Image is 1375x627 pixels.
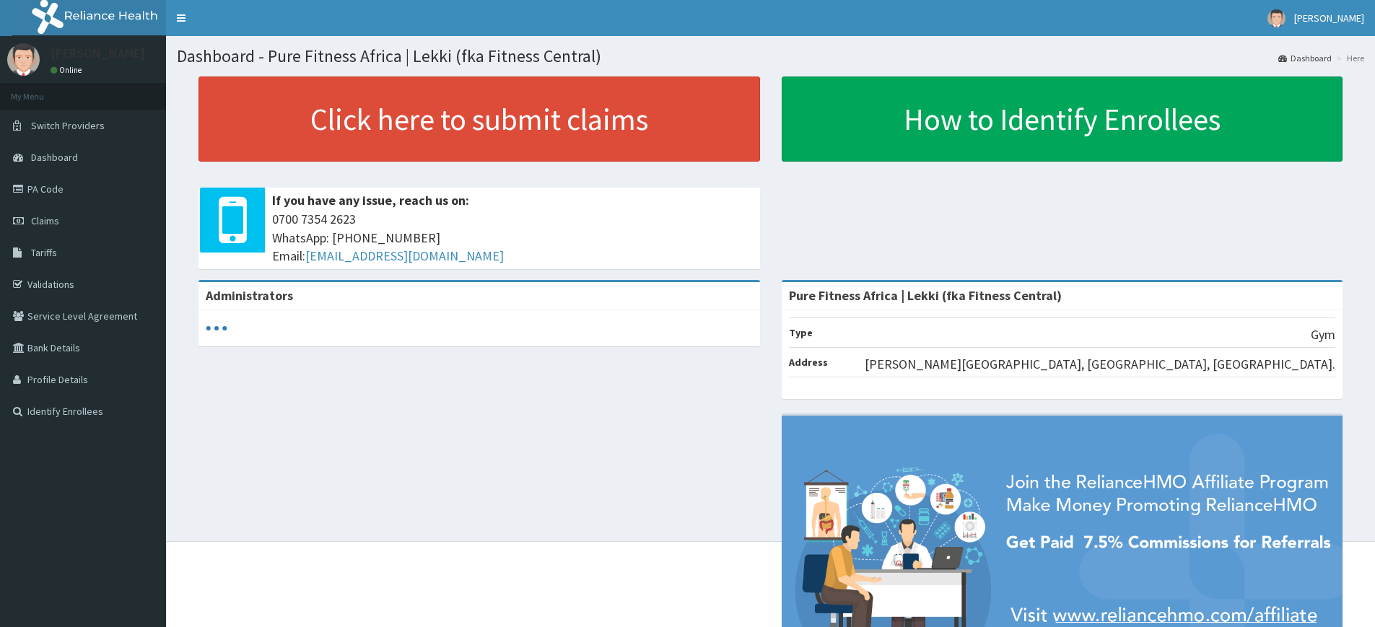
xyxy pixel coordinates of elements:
h1: Dashboard - Pure Fitness Africa | Lekki (fka Fitness Central) [177,47,1364,66]
b: Type [789,326,813,339]
span: Claims [31,214,59,227]
a: [EMAIL_ADDRESS][DOMAIN_NAME] [305,247,504,264]
b: Administrators [206,287,293,304]
li: Here [1333,52,1364,64]
p: Gym [1311,325,1335,344]
strong: Pure Fitness Africa | Lekki (fka Fitness Central) [789,287,1062,304]
p: [PERSON_NAME] [51,47,145,60]
img: User Image [7,43,40,76]
span: Switch Providers [31,119,105,132]
span: Dashboard [31,151,78,164]
b: If you have any issue, reach us on: [272,192,469,209]
a: Online [51,65,85,75]
img: User Image [1267,9,1285,27]
p: [PERSON_NAME][GEOGRAPHIC_DATA], [GEOGRAPHIC_DATA], [GEOGRAPHIC_DATA]. [865,355,1335,374]
span: Tariffs [31,246,57,259]
a: Dashboard [1278,52,1332,64]
a: How to Identify Enrollees [782,76,1343,162]
svg: audio-loading [206,317,227,339]
a: Click here to submit claims [198,76,760,162]
b: Address [789,356,828,369]
span: 0700 7354 2623 WhatsApp: [PHONE_NUMBER] Email: [272,210,753,266]
span: [PERSON_NAME] [1294,12,1364,25]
